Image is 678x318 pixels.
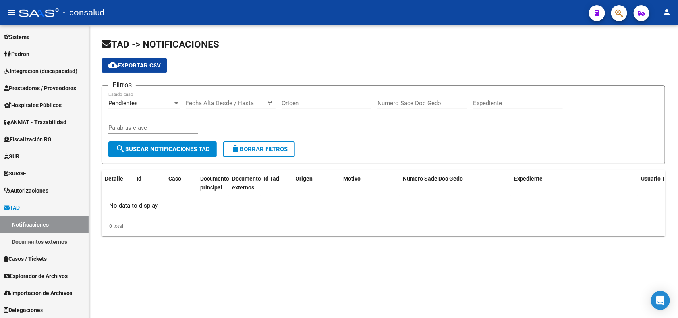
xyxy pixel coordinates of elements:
[229,170,261,197] datatable-header-cell: Documentos externos
[102,196,665,216] div: No data to display
[403,175,463,182] span: Numero Sade Doc Gedo
[4,169,26,178] span: SURGE
[108,62,161,69] span: Exportar CSV
[105,175,123,182] span: Detalle
[4,67,77,75] span: Integración (discapacidad)
[511,170,638,197] datatable-header-cell: Expediente
[6,8,16,17] mat-icon: menu
[230,146,288,153] span: Borrar Filtros
[102,170,133,197] datatable-header-cell: Detalle
[662,8,672,17] mat-icon: person
[108,60,118,70] mat-icon: cloud_download
[186,100,218,107] input: Fecha inicio
[4,84,76,93] span: Prestadores / Proveedores
[641,175,672,182] span: Usuario TAD
[116,146,210,153] span: Buscar Notificaciones TAD
[4,306,43,314] span: Delegaciones
[4,203,20,212] span: TAD
[102,58,167,73] button: Exportar CSV
[223,141,295,157] button: Borrar Filtros
[4,152,19,161] span: SUR
[4,186,48,195] span: Autorizaciones
[651,291,670,310] div: Open Intercom Messenger
[4,254,47,263] span: Casos / Tickets
[108,141,217,157] button: Buscar Notificaciones TAD
[225,100,264,107] input: Fecha fin
[197,170,229,197] datatable-header-cell: Documento principal
[168,175,181,182] span: Caso
[108,100,138,107] span: Pendientes
[4,101,62,110] span: Hospitales Públicos
[400,170,511,197] datatable-header-cell: Numero Sade Doc Gedo
[4,272,68,280] span: Explorador de Archivos
[266,99,275,108] button: Open calendar
[4,33,30,41] span: Sistema
[232,175,264,191] span: Documentos externos
[102,39,219,50] span: TAD -> NOTIFICACIONES
[292,170,340,197] datatable-header-cell: Origen
[200,175,229,191] span: Documento principal
[264,175,279,182] span: Id Tad
[261,170,292,197] datatable-header-cell: Id Tad
[63,4,104,21] span: - consalud
[514,175,543,182] span: Expediente
[340,170,400,197] datatable-header-cell: Motivo
[137,175,141,182] span: Id
[4,50,29,58] span: Padrón
[165,170,197,197] datatable-header-cell: Caso
[133,170,165,197] datatable-header-cell: Id
[230,144,240,154] mat-icon: delete
[116,144,125,154] mat-icon: search
[4,118,66,127] span: ANMAT - Trazabilidad
[4,135,52,144] span: Fiscalización RG
[343,175,361,182] span: Motivo
[4,289,72,297] span: Importación de Archivos
[102,216,665,236] div: 0 total
[108,79,136,91] h3: Filtros
[296,175,313,182] span: Origen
